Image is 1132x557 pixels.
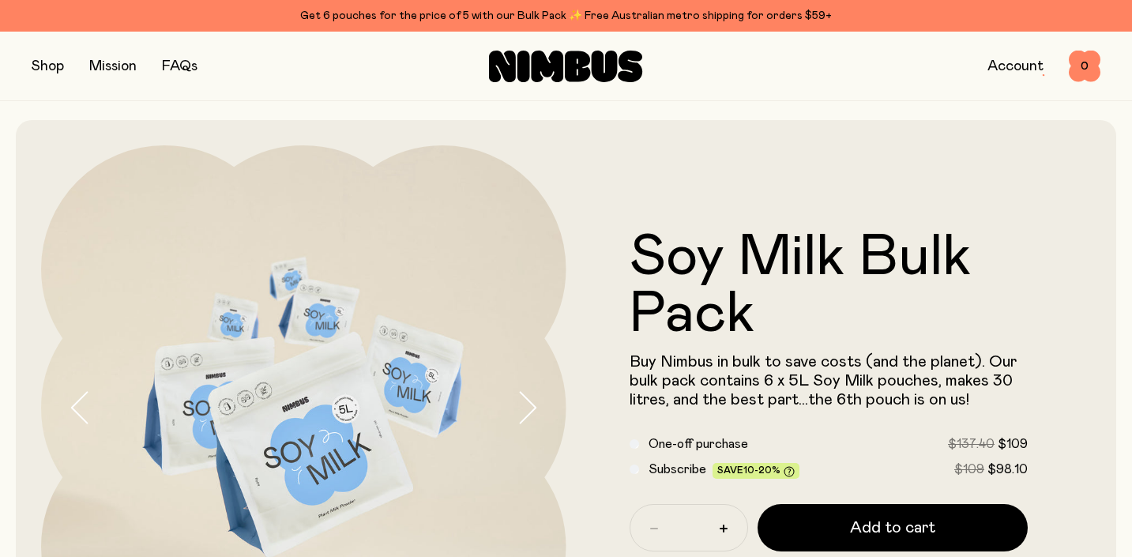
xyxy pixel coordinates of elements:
span: $137.40 [948,438,995,450]
span: Save [717,465,795,477]
a: FAQs [162,59,197,73]
button: Add to cart [758,504,1029,551]
span: Subscribe [649,463,706,476]
span: $109 [954,463,984,476]
span: $98.10 [987,463,1028,476]
a: Mission [89,59,137,73]
button: 0 [1069,51,1100,82]
h1: Soy Milk Bulk Pack [630,229,1029,343]
span: One-off purchase [649,438,748,450]
a: Account [987,59,1044,73]
span: Add to cart [850,517,935,539]
div: Get 6 pouches for the price of 5 with our Bulk Pack ✨ Free Australian metro shipping for orders $59+ [32,6,1100,25]
span: Buy Nimbus in bulk to save costs (and the planet). Our bulk pack contains 6 x 5L Soy Milk pouches... [630,354,1017,408]
span: $109 [998,438,1028,450]
span: 10-20% [743,465,780,475]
